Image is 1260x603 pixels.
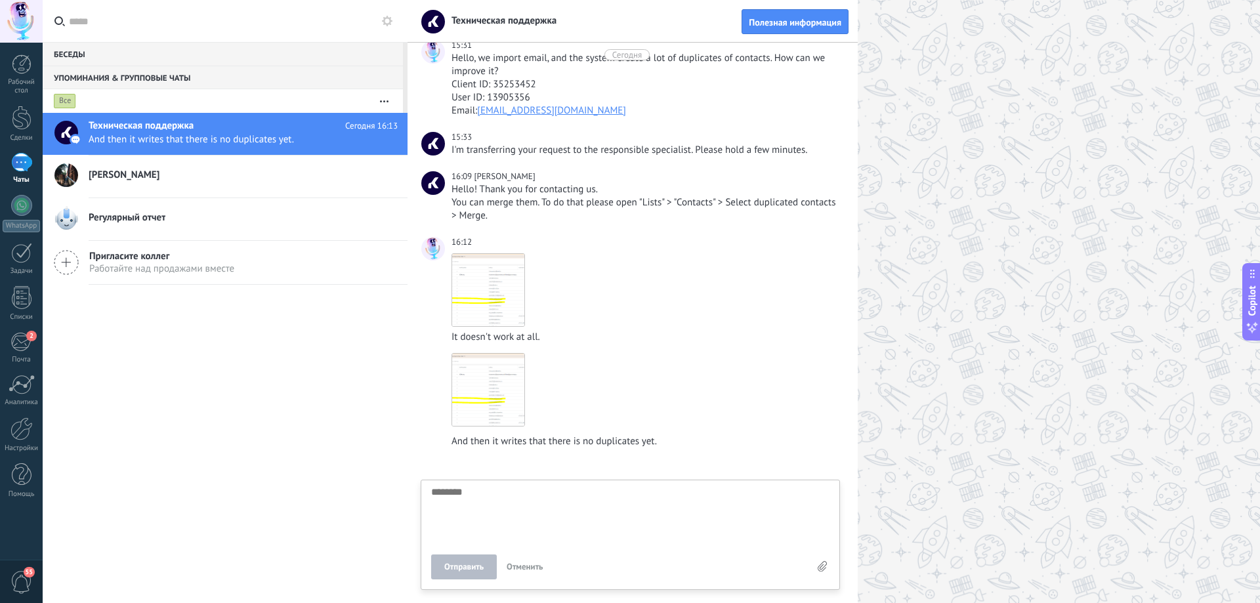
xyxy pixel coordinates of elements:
div: Настройки [3,444,41,453]
div: Чаты [3,176,41,184]
div: Сделки [3,134,41,142]
span: 2 [26,331,37,341]
a: Техническая поддержка Сегодня 16:13 And then it writes that there is no duplicates yet. [43,113,408,155]
span: Пригласите коллег [89,250,234,262]
span: Copilot [1246,285,1259,316]
div: WhatsApp [3,220,40,232]
a: [PERSON_NAME] [43,156,408,198]
span: Техническая поддержка [421,132,445,156]
div: 16:12 [451,236,474,249]
span: 55 [24,567,35,577]
span: Регулярный отчет [89,211,165,224]
div: Client ID: 35253452 [451,78,837,91]
div: Почта [3,356,41,364]
div: Все [54,93,76,109]
span: And then it writes that there is no duplicates yet. [89,133,373,146]
div: Hello, we import email, and the system create a lot of duplicates of contacts. How can we improve... [451,52,837,78]
span: Работайте над продажами вместе [89,262,234,275]
div: Email: [451,104,837,117]
a: [EMAIL_ADDRESS][DOMAIN_NAME] [477,104,626,117]
img: cbdbc41f-115d-4e95-971d-d67008b820b8 [452,354,524,426]
button: Полезная информация [742,9,849,34]
div: 15:33 [451,131,474,144]
div: User ID: 13905356 [451,91,837,104]
div: Упоминания & Групповые чаты [43,66,403,89]
span: [PERSON_NAME] [89,169,159,182]
div: It doesn't work at all. [451,331,837,344]
img: 26278c44-ec92-4365-b770-af39b311e587 [452,254,524,326]
div: Сегодня [612,49,642,60]
span: Техническая поддержка [89,119,194,133]
div: Задачи [3,267,41,276]
div: Аналитика [3,398,41,407]
span: Отправить [444,562,484,572]
div: Беседы [43,42,403,66]
span: Anastasia [421,171,445,195]
div: Рабочий стол [3,78,41,95]
span: Техническая поддержка [444,14,556,27]
div: 16:09 [451,170,474,183]
a: Регулярный отчет [43,198,408,240]
button: Отменить [501,554,548,579]
button: Отправить [431,554,497,579]
div: Списки [3,313,41,322]
span: Сегодня 16:13 [345,119,398,133]
span: Полезная информация [749,18,841,27]
div: Hello! Thank you for contacting us. [451,183,837,196]
span: Anastasia [474,171,535,182]
div: And then it writes that there is no duplicates yet. [451,435,837,448]
div: You can merge them. To do that please open "Lists" > "Contacts" > Select duplicated contacts > Me... [451,196,837,222]
div: Помощь [3,490,41,499]
span: Evgeny Gromov [421,237,445,260]
div: I'm transferring your request to the responsible specialist. Please hold a few minutes. [451,144,837,157]
div: 15:31 [451,39,474,52]
span: Отменить [507,561,543,572]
